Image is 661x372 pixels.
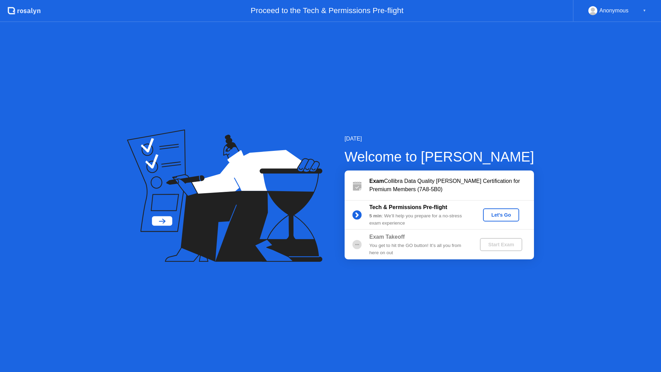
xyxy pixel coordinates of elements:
button: Start Exam [480,238,522,251]
div: You get to hit the GO button! It’s all you from here on out [369,242,469,256]
div: Collibra Data Quality [PERSON_NAME] Certification for Premium Members (7A8-5B0) [369,177,534,194]
div: [DATE] [345,135,534,143]
b: Exam [369,178,384,184]
b: 5 min [369,213,382,218]
button: Let's Go [483,208,519,221]
b: Tech & Permissions Pre-flight [369,204,447,210]
div: Start Exam [483,242,520,247]
div: Let's Go [486,212,516,218]
div: Anonymous [599,6,629,15]
b: Exam Takeoff [369,234,405,240]
div: : We’ll help you prepare for a no-stress exam experience [369,213,469,227]
div: ▼ [643,6,646,15]
div: Welcome to [PERSON_NAME] [345,146,534,167]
